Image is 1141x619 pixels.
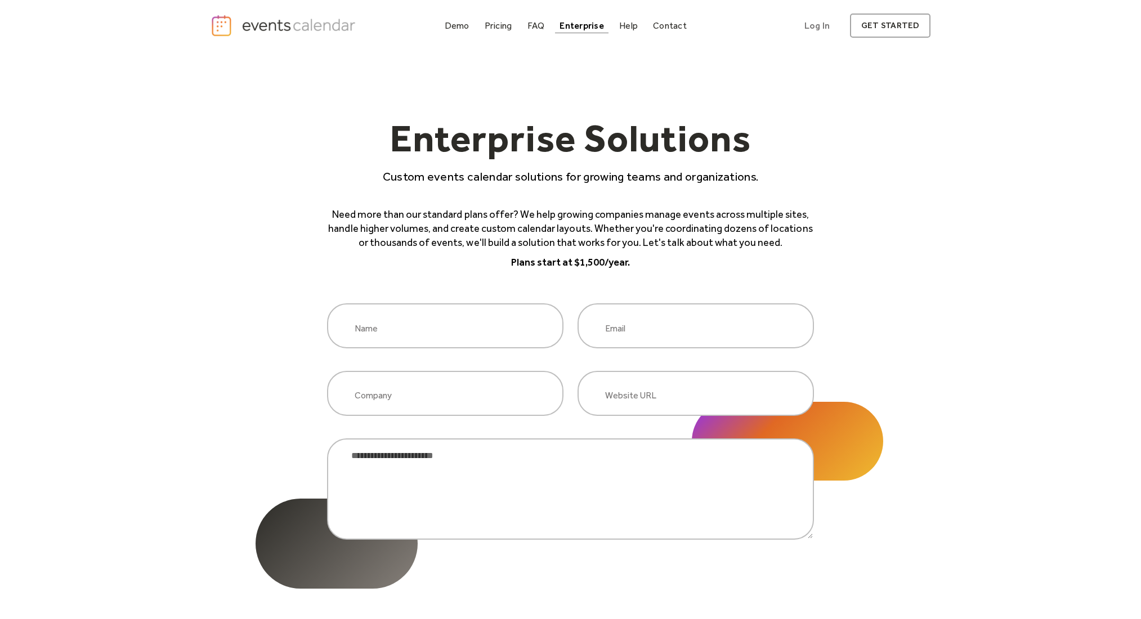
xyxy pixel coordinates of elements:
a: Demo [440,18,474,33]
div: Contact [653,23,687,29]
a: get started [850,14,930,38]
a: Pricing [480,18,517,33]
div: Pricing [485,23,512,29]
a: Log In [793,14,841,38]
iframe: reCAPTCHA [485,562,656,606]
div: Demo [445,23,469,29]
h1: Enterprise Solutions [327,119,814,168]
div: Help [619,23,638,29]
a: Enterprise [555,18,608,33]
div: Enterprise [560,23,603,29]
a: Contact [648,18,691,33]
div: FAQ [527,23,545,29]
p: Plans start at $1,500/year. [327,255,814,270]
p: Custom events calendar solutions for growing teams and organizations. [327,168,814,185]
a: FAQ [523,18,549,33]
p: Need more than our standard plans offer? We help growing companies manage events across multiple ... [327,208,814,250]
a: Help [615,18,642,33]
a: home [211,14,359,37]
